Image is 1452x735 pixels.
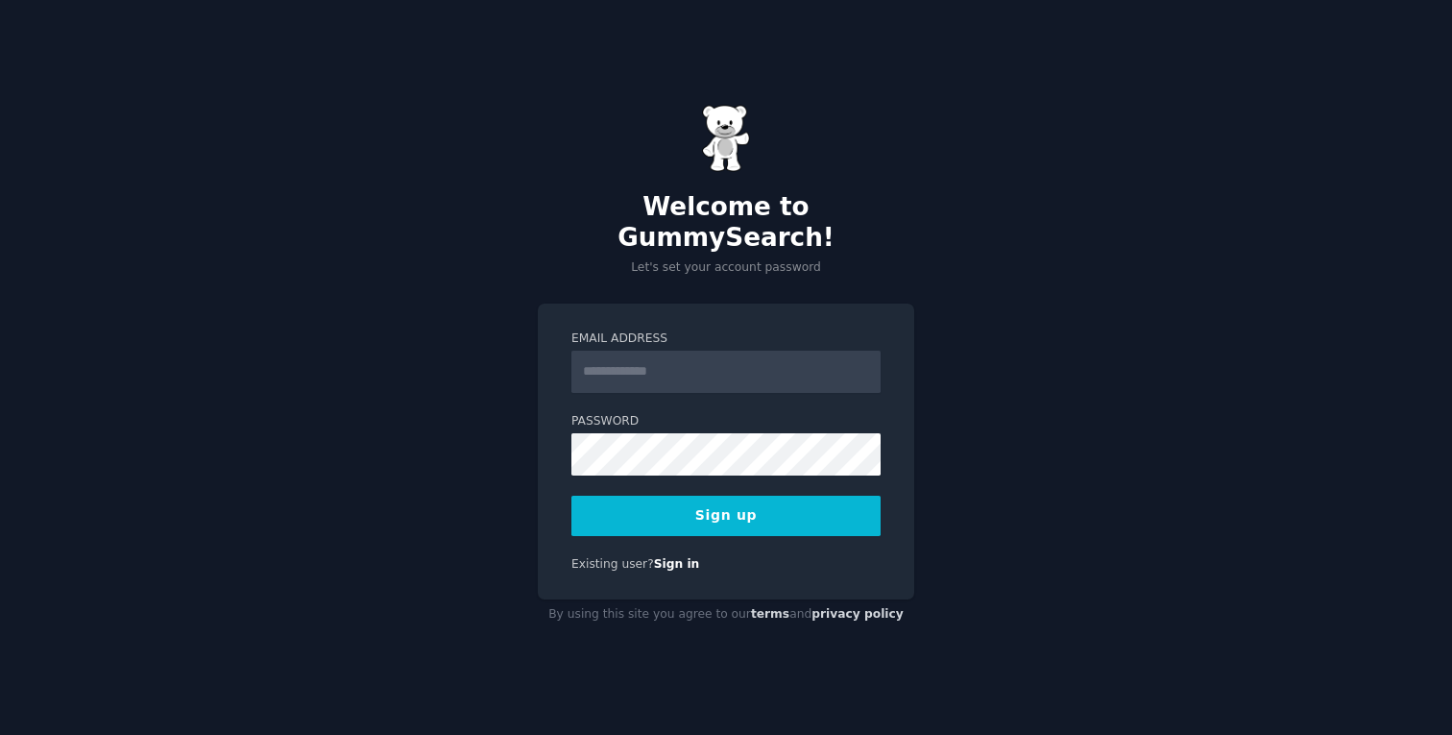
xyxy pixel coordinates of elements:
a: privacy policy [811,607,904,621]
p: Let's set your account password [538,259,914,277]
a: terms [751,607,789,621]
img: Gummy Bear [702,105,750,172]
button: Sign up [571,496,881,536]
h2: Welcome to GummySearch! [538,192,914,253]
span: Existing user? [571,557,654,571]
label: Email Address [571,331,881,348]
div: By using this site you agree to our and [538,600,914,630]
a: Sign in [654,557,700,571]
label: Password [571,413,881,430]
